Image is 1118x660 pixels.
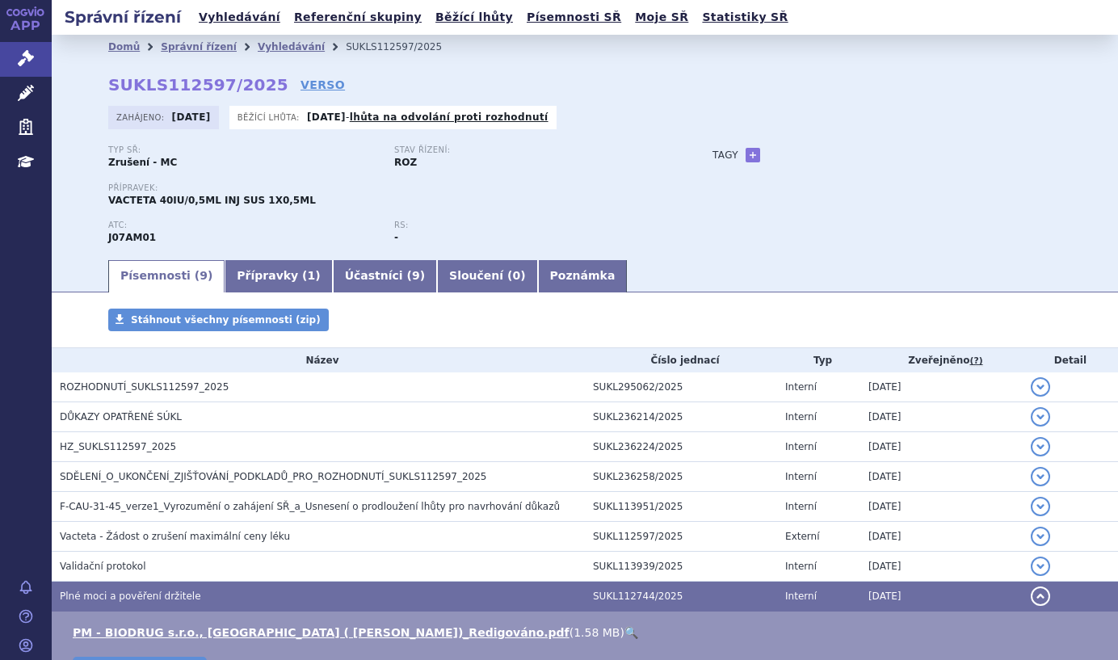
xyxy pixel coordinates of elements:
[712,145,738,165] h3: Tagy
[60,381,229,393] span: ROZHODNUTÍ_SUKLS112597_2025
[785,381,817,393] span: Interní
[585,552,777,582] td: SUKL113939/2025
[237,111,303,124] span: Běžící lhůta:
[746,148,760,162] a: +
[161,41,237,53] a: Správní řízení
[785,531,819,542] span: Externí
[777,348,860,372] th: Typ
[630,6,693,28] a: Moje SŘ
[73,624,1102,641] li: ( )
[785,411,817,422] span: Interní
[194,6,285,28] a: Vyhledávání
[394,221,664,230] p: RS:
[60,441,176,452] span: HZ_SUKLS112597_2025
[108,232,156,243] strong: TETANOVÝ TOXOID
[60,561,146,572] span: Validační protokol
[585,432,777,462] td: SUKL236224/2025
[200,269,208,282] span: 9
[522,6,626,28] a: Písemnosti SŘ
[108,157,177,168] strong: Zrušení - MC
[346,35,463,59] li: SUKLS112597/2025
[585,462,777,492] td: SUKL236258/2025
[860,552,1023,582] td: [DATE]
[860,582,1023,612] td: [DATE]
[394,145,664,155] p: Stav řízení:
[1031,407,1050,427] button: detail
[538,260,628,292] a: Poznámka
[52,348,585,372] th: Název
[585,372,777,402] td: SUKL295062/2025
[412,269,420,282] span: 9
[333,260,437,292] a: Účastníci (9)
[585,582,777,612] td: SUKL112744/2025
[108,145,378,155] p: Typ SŘ:
[785,591,817,602] span: Interní
[108,309,329,331] a: Stáhnout všechny písemnosti (zip)
[585,492,777,522] td: SUKL113951/2025
[697,6,792,28] a: Statistiky SŘ
[860,492,1023,522] td: [DATE]
[108,41,140,53] a: Domů
[289,6,427,28] a: Referenční skupiny
[785,561,817,572] span: Interní
[108,195,316,206] span: VACTETA 40IU/0,5ML INJ SUS 1X0,5ML
[116,111,167,124] span: Zahájeno:
[60,501,560,512] span: F-CAU-31-45_verze1_Vyrozumění o zahájení SŘ_a_Usnesení o prodloužení lhůty pro navrhování důkazů
[860,348,1023,372] th: Zveřejněno
[307,111,346,123] strong: [DATE]
[1031,377,1050,397] button: detail
[307,111,548,124] p: -
[1031,586,1050,606] button: detail
[225,260,332,292] a: Přípravky (1)
[785,471,817,482] span: Interní
[52,6,194,28] h2: Správní řízení
[301,77,345,93] a: VERSO
[624,626,638,639] a: 🔍
[60,591,201,602] span: Plné moci a pověření držitele
[172,111,211,123] strong: [DATE]
[860,432,1023,462] td: [DATE]
[108,221,378,230] p: ATC:
[108,75,288,95] strong: SUKLS112597/2025
[1023,348,1118,372] th: Detail
[108,183,680,193] p: Přípravek:
[585,402,777,432] td: SUKL236214/2025
[431,6,518,28] a: Běžící lhůty
[574,626,620,639] span: 1.58 MB
[1031,467,1050,486] button: detail
[860,522,1023,552] td: [DATE]
[1031,527,1050,546] button: detail
[585,522,777,552] td: SUKL112597/2025
[860,402,1023,432] td: [DATE]
[131,314,321,326] span: Stáhnout všechny písemnosti (zip)
[437,260,537,292] a: Sloučení (0)
[308,269,316,282] span: 1
[1031,437,1050,456] button: detail
[1031,557,1050,576] button: detail
[785,501,817,512] span: Interní
[394,232,398,243] strong: -
[60,471,486,482] span: SDĚLENÍ_O_UKONČENÍ_ZJIŠŤOVÁNÍ_PODKLADŮ_PRO_ROZHODNUTÍ_SUKLS112597_2025
[969,355,982,367] abbr: (?)
[785,441,817,452] span: Interní
[108,260,225,292] a: Písemnosti (9)
[394,157,417,168] strong: ROZ
[60,531,290,542] span: Vacteta - Žádost o zrušení maximální ceny léku
[860,462,1023,492] td: [DATE]
[60,411,182,422] span: DŮKAZY OPATŘENÉ SÚKL
[512,269,520,282] span: 0
[860,372,1023,402] td: [DATE]
[350,111,548,123] a: lhůta na odvolání proti rozhodnutí
[1031,497,1050,516] button: detail
[73,626,570,639] a: PM - BIODRUG s.r.o., [GEOGRAPHIC_DATA] ( [PERSON_NAME])_Redigováno.pdf
[258,41,325,53] a: Vyhledávání
[585,348,777,372] th: Číslo jednací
